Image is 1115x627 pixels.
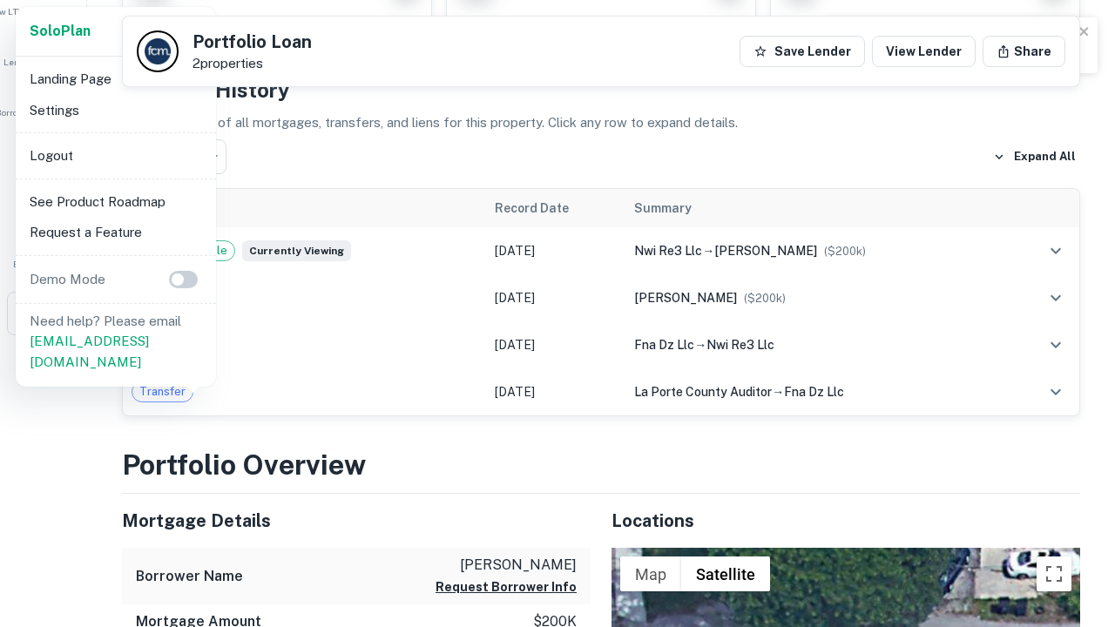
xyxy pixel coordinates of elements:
[23,217,209,248] li: Request a Feature
[983,36,1065,67] button: Share
[30,311,202,373] p: Need help? Please email
[193,33,312,51] h5: Portfolio Loan
[1028,432,1115,516] iframe: Chat Widget
[23,186,209,218] li: See Product Roadmap
[30,21,91,42] a: SoloPlan
[1078,24,1091,41] button: close
[193,56,312,71] p: 2 properties
[30,23,91,39] strong: Solo Plan
[30,334,149,369] a: [EMAIL_ADDRESS][DOMAIN_NAME]
[872,36,976,67] a: View Lender
[23,95,209,126] li: Settings
[23,140,209,172] li: Logout
[23,64,209,95] li: Landing Page
[23,269,112,290] p: Demo Mode
[740,36,865,67] button: Save Lender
